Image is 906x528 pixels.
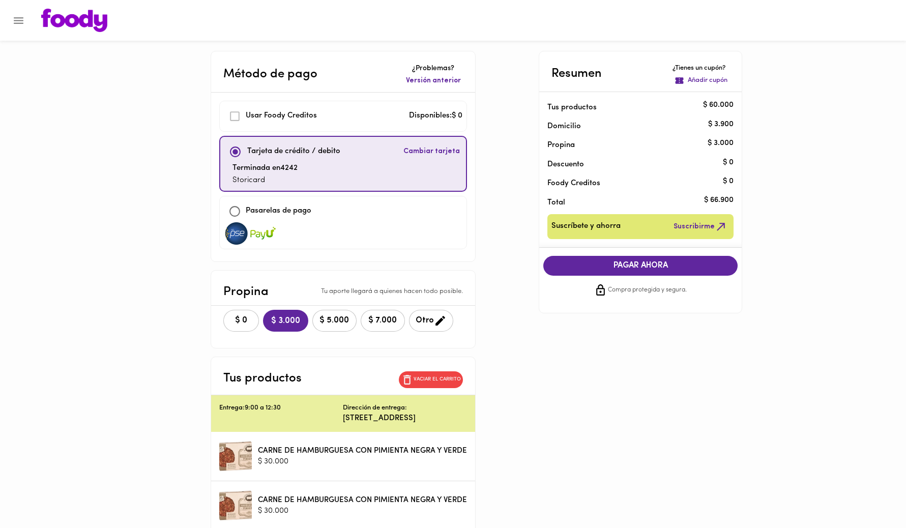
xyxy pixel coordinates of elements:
p: CARNE DE HAMBURGUESA CON PIMIENTA NEGRA Y VERDE [258,495,467,506]
p: [STREET_ADDRESS] [343,413,467,424]
span: PAGAR AHORA [553,261,727,271]
p: $ 3.000 [708,138,734,149]
img: logo.png [41,9,107,32]
p: Propina [547,140,717,151]
p: Descuento [547,159,584,170]
p: $ 30.000 [258,456,467,467]
p: Storicard [232,175,298,187]
button: Cambiar tarjeta [401,141,462,163]
p: $ 30.000 [258,506,467,516]
p: $ 0 [723,157,734,168]
span: Otro [416,314,447,327]
p: $ 3.900 [708,119,734,130]
span: Suscríbete y ahorra [551,220,621,233]
p: Tus productos [223,369,302,388]
span: $ 0 [230,316,252,326]
button: Vaciar el carrito [399,371,463,388]
iframe: Messagebird Livechat Widget [847,469,896,518]
button: PAGAR AHORA [543,256,738,276]
p: ¿Problemas? [404,64,463,74]
span: $ 7.000 [367,316,398,326]
button: $ 0 [223,310,259,332]
p: ¿Tienes un cupón? [673,64,729,73]
p: Domicilio [547,121,581,132]
p: Propina [223,283,269,301]
p: Tarjeta de crédito / debito [247,146,340,158]
p: Tu aporte llegará a quienes hacen todo posible. [321,287,463,297]
button: Añadir cupón [673,74,729,87]
span: Versión anterior [406,76,461,86]
p: $ 0 [723,176,734,187]
p: Usar Foody Creditos [246,110,317,122]
img: visa [224,222,249,245]
span: $ 3.000 [271,316,300,326]
p: Añadir cupón [688,76,727,85]
img: visa [250,222,276,245]
p: Entrega: 9:00 a 12:30 [219,403,343,413]
p: Dirección de entrega: [343,403,407,413]
span: $ 5.000 [319,316,350,326]
button: Otro [409,310,453,332]
p: Disponibles: $ 0 [409,110,462,122]
p: Foody Creditos [547,178,717,189]
span: Compra protegida y segura. [608,285,687,296]
p: Terminada en 4242 [232,163,298,174]
p: Pasarelas de pago [246,206,311,217]
span: Cambiar tarjeta [403,146,460,157]
div: CARNE DE HAMBURGUESA CON PIMIENTA NEGRA Y VERDE [219,440,252,473]
span: Suscribirme [674,220,727,233]
p: Resumen [551,65,602,83]
p: Total [547,197,717,208]
button: $ 3.000 [263,310,308,332]
p: CARNE DE HAMBURGUESA CON PIMIENTA NEGRA Y VERDE [258,446,467,456]
p: $ 60.000 [703,100,734,111]
p: Método de pago [223,65,317,83]
button: $ 7.000 [361,310,405,332]
div: CARNE DE HAMBURGUESA CON PIMIENTA NEGRA Y VERDE [219,489,252,522]
button: $ 5.000 [312,310,357,332]
p: $ 66.900 [704,195,734,206]
button: Menu [6,8,31,33]
button: Suscribirme [671,218,729,235]
button: Versión anterior [404,74,463,88]
p: Vaciar el carrito [414,376,461,383]
p: Tus productos [547,102,717,113]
